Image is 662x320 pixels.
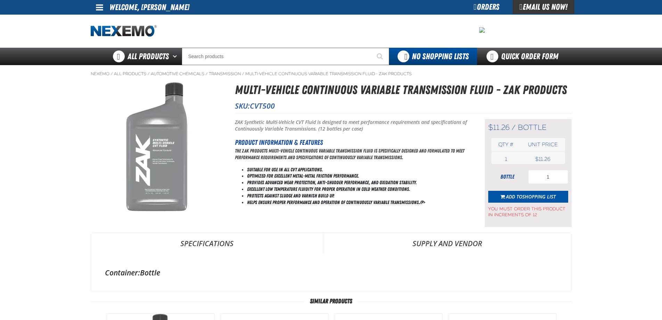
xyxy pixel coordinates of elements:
[91,25,157,37] img: Nexemo logo
[323,233,571,254] a: Supply and Vendor
[247,173,467,179] li: Optimized for excellent metal-metal friction performance.
[235,148,467,161] p: The ZAK Products Multi-Vehicle Continuous Variable Transmission Fluid is specifically designed an...
[235,101,572,111] p: SKU:
[304,298,358,305] span: Similar Products
[528,170,568,184] input: Product Quantity
[247,199,467,206] li: Helps ensure proper performance and operation of Continuously Variable Transmissions./p>
[412,52,469,61] span: No Shopping Lists
[147,71,150,77] span: /
[91,71,109,77] a: Nexemo
[235,119,467,132] p: ZAK Synthetic Multi-Vehicle CVT Fluid is designed to meet performance requirements and specificat...
[247,193,467,199] li: Protects against sludge and varnish build up.
[209,71,241,77] a: Transmission
[488,203,568,218] span: You must order this product in increments of 12
[488,191,568,203] button: Add toShopping List
[372,48,389,65] button: Start Searching
[389,48,477,65] button: You do not have available Shopping Lists. Open to Create a New List
[128,50,169,63] span: All Products
[479,27,485,33] img: 3582f5c71ed677d1cb1f42fc97e79ade.jpeg
[170,48,182,65] button: Open All Products pages
[521,154,565,164] td: $11.26
[114,71,146,77] a: All Products
[247,166,467,173] li: Suitable for use in ALL CVT applications.
[512,123,516,132] span: /
[521,138,565,151] th: Unit price
[477,48,571,65] a: Quick Order Form
[250,101,275,111] span: CVT500
[491,138,521,151] th: Qty #
[91,81,222,212] img: Multi-Vehicle Continuous Variable Transmission Fluid - ZAK Products
[205,71,208,77] span: /
[247,186,467,193] li: Excellent low temperature fluidity for proper operation in cold weather conditions.
[235,137,467,148] h2: Product Information & Features
[488,123,509,132] span: $11.26
[247,179,467,186] li: Provides advanced wear protection, anti-shudder performance, and oxidation stability.
[506,193,556,200] span: Add to
[105,268,557,278] div: Bottle
[91,25,157,37] a: Home
[105,268,140,278] label: Container:
[518,123,547,132] span: bottle
[522,193,556,200] span: Shopping List
[235,81,572,99] h1: Multi-Vehicle Continuous Variable Transmission Fluid - ZAK Products
[151,71,204,77] a: Automotive Chemicals
[182,48,389,65] input: Search
[91,71,572,77] nav: Breadcrumbs
[111,71,113,77] span: /
[91,233,323,254] a: Specifications
[245,71,412,77] a: Multi-Vehicle Continuous Variable Transmission Fluid - ZAK Products
[505,156,507,162] span: 1
[242,71,244,77] span: /
[488,173,526,181] div: bottle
